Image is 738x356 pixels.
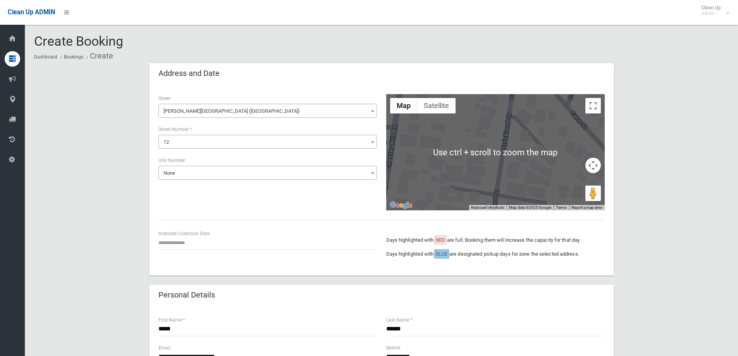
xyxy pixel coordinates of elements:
span: BLUE [436,251,447,257]
header: Address and Date [149,66,229,81]
span: None [160,168,375,179]
span: None [163,170,175,176]
a: Dashboard [34,54,57,60]
span: Strickland Street (BASS HILL 2197) [160,106,375,117]
button: Keyboard shortcuts [471,205,504,210]
li: Create [84,49,113,63]
span: 12 [163,139,169,145]
span: RED [436,237,445,243]
a: Open this area in Google Maps (opens a new window) [388,200,414,210]
a: Terms (opens in new tab) [556,205,567,210]
span: 12 [158,135,377,149]
p: Days highlighted with are full. Booking them will increase the capacity for that day. [386,236,605,245]
a: Bookings [64,54,83,60]
span: Create Booking [34,33,123,49]
span: Clean Up [697,5,728,16]
header: Personal Details [149,287,224,303]
button: Toggle fullscreen view [585,98,601,114]
small: Admin [701,10,721,16]
a: Report a map error [571,205,602,210]
img: Google [388,200,414,210]
div: 12 Strickland Street, BASS HILL NSW 2197 [469,144,478,157]
span: Map data ©2025 Google [509,205,551,210]
span: None [158,166,377,180]
span: Clean Up ADMIN [8,9,55,16]
span: 12 [160,137,375,148]
span: Strickland Street (BASS HILL 2197) [158,104,377,118]
p: Days highlighted with are designated pickup days for zone the selected address. [386,249,605,259]
button: Drag Pegman onto the map to open Street View [585,186,601,201]
button: Show street map [390,98,417,114]
button: Show satellite imagery [417,98,456,114]
button: Map camera controls [585,158,601,173]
